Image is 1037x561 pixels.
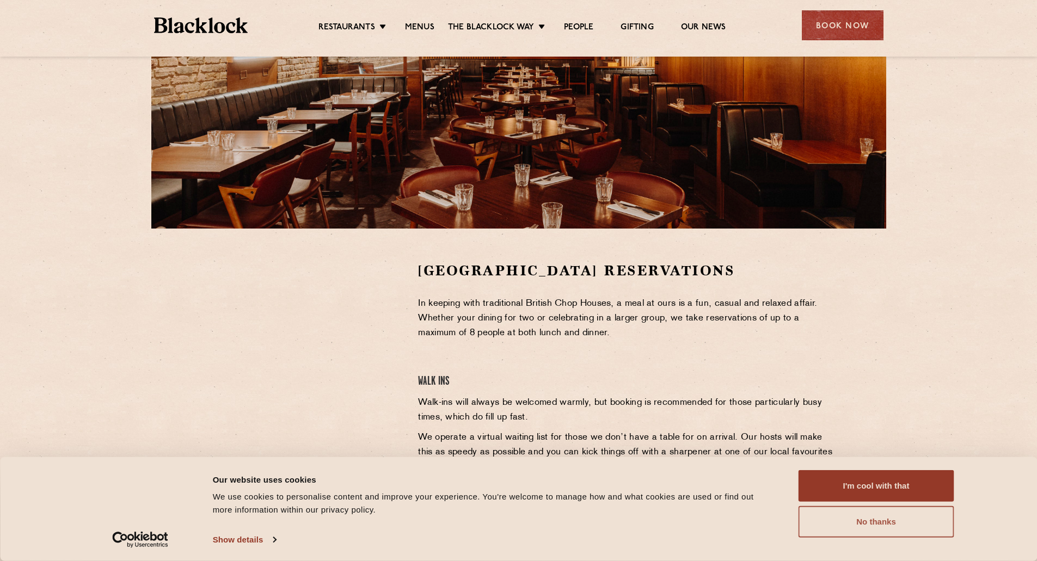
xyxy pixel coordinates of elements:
[154,17,248,33] img: BL_Textured_Logo-footer-cropped.svg
[802,10,883,40] div: Book Now
[213,473,774,486] div: Our website uses cookies
[681,22,726,34] a: Our News
[93,532,188,548] a: Usercentrics Cookiebot - opens in a new window
[418,297,836,341] p: In keeping with traditional British Chop Houses, a meal at ours is a fun, casual and relaxed affa...
[213,490,774,516] div: We use cookies to personalise content and improve your experience. You're welcome to manage how a...
[213,532,276,548] a: Show details
[418,430,836,474] p: We operate a virtual waiting list for those we don’t have a table for on arrival. Our hosts will ...
[405,22,434,34] a: Menus
[799,470,954,502] button: I'm cool with that
[448,22,534,34] a: The Blacklock Way
[418,396,836,425] p: Walk-ins will always be welcomed warmly, but booking is recommended for those particularly busy t...
[799,506,954,538] button: No thanks
[241,261,363,425] iframe: OpenTable make booking widget
[564,22,593,34] a: People
[621,22,653,34] a: Gifting
[418,261,836,280] h2: [GEOGRAPHIC_DATA] Reservations
[318,22,375,34] a: Restaurants
[418,374,836,389] h4: Walk Ins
